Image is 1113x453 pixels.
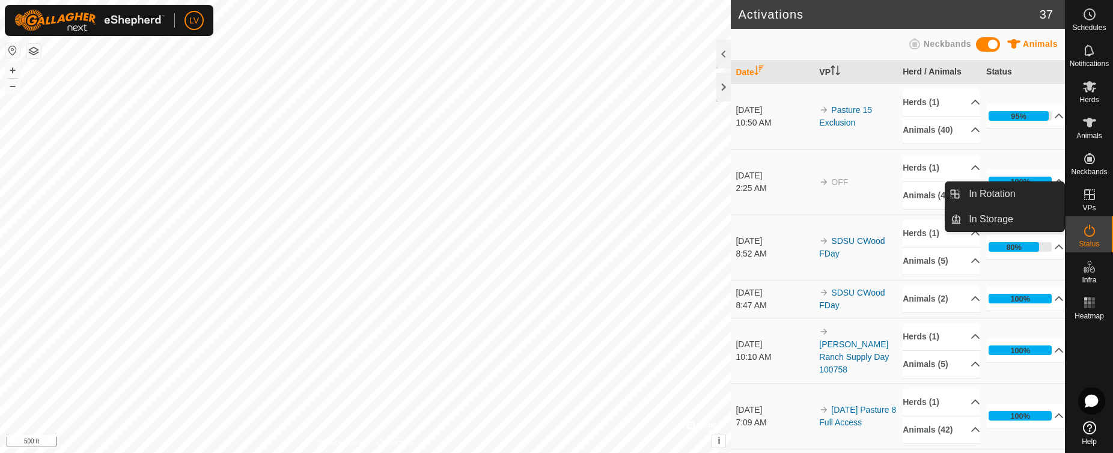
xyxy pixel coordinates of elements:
[819,105,829,115] img: arrow
[5,43,20,58] button: Reset Map
[903,389,980,416] p-accordion-header: Herds (1)
[962,207,1064,231] a: In Storage
[819,405,896,427] a: [DATE] Pasture 8 Full Access
[1075,312,1104,320] span: Heatmap
[1010,410,1030,422] div: 100%
[903,117,980,144] p-accordion-header: Animals (40)
[736,299,813,312] div: 8:47 AM
[1023,39,1058,49] span: Animals
[986,338,1064,362] p-accordion-header: 100%
[986,169,1064,193] p-accordion-header: 100%
[736,351,813,363] div: 10:10 AM
[903,220,980,247] p-accordion-header: Herds (1)
[986,287,1064,311] p-accordion-header: 100%
[1011,111,1026,122] div: 95%
[819,288,885,310] a: SDSU CWood FDay
[903,351,980,378] p-accordion-header: Animals (5)
[989,111,1052,121] div: 95%
[1040,5,1053,23] span: 37
[1070,60,1109,67] span: Notifications
[989,242,1052,252] div: 80%
[736,404,813,416] div: [DATE]
[969,212,1013,227] span: In Storage
[1066,416,1113,450] a: Help
[819,236,885,258] a: SDSU CWood FDay
[318,437,363,448] a: Privacy Policy
[731,61,814,84] th: Date
[898,61,981,84] th: Herd / Animals
[903,248,980,275] p-accordion-header: Animals (5)
[736,117,813,129] div: 10:50 AM
[814,61,898,84] th: VP
[738,7,1039,22] h2: Activations
[989,411,1052,421] div: 100%
[989,177,1052,186] div: 100%
[5,63,20,78] button: +
[377,437,413,448] a: Contact Us
[1010,293,1030,305] div: 100%
[1010,345,1030,356] div: 100%
[5,79,20,93] button: –
[903,416,980,443] p-accordion-header: Animals (42)
[736,338,813,351] div: [DATE]
[736,248,813,260] div: 8:52 AM
[819,327,829,336] img: arrow
[736,169,813,182] div: [DATE]
[1072,24,1106,31] span: Schedules
[1082,438,1097,445] span: Help
[903,89,980,116] p-accordion-header: Herds (1)
[831,67,840,77] p-sorticon: Activate to sort
[736,287,813,299] div: [DATE]
[14,10,165,31] img: Gallagher Logo
[1079,96,1099,103] span: Herds
[819,236,829,246] img: arrow
[903,182,980,209] p-accordion-header: Animals (42)
[903,285,980,312] p-accordion-header: Animals (2)
[1082,204,1096,211] span: VPs
[986,404,1064,428] p-accordion-header: 100%
[1071,168,1107,175] span: Neckbands
[924,39,971,49] span: Neckbands
[819,105,872,127] a: Pasture 15 Exclusion
[989,294,1052,303] div: 100%
[962,182,1064,206] a: In Rotation
[1006,242,1022,253] div: 80%
[718,436,720,446] span: i
[189,14,199,27] span: LV
[969,187,1015,201] span: In Rotation
[986,235,1064,259] p-accordion-header: 80%
[1082,276,1096,284] span: Infra
[981,61,1065,84] th: Status
[736,182,813,195] div: 2:25 AM
[831,177,848,187] span: OFF
[736,416,813,429] div: 7:09 AM
[986,104,1064,128] p-accordion-header: 95%
[736,235,813,248] div: [DATE]
[26,44,41,58] button: Map Layers
[903,323,980,350] p-accordion-header: Herds (1)
[1076,132,1102,139] span: Animals
[1079,240,1099,248] span: Status
[819,177,829,187] img: arrow
[754,67,764,77] p-sorticon: Activate to sort
[903,154,980,181] p-accordion-header: Herds (1)
[945,182,1064,206] li: In Rotation
[819,405,829,415] img: arrow
[819,288,829,297] img: arrow
[989,345,1052,355] div: 100%
[736,104,813,117] div: [DATE]
[712,434,725,448] button: i
[819,339,889,374] a: [PERSON_NAME] Ranch Supply Day 100758
[945,207,1064,231] li: In Storage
